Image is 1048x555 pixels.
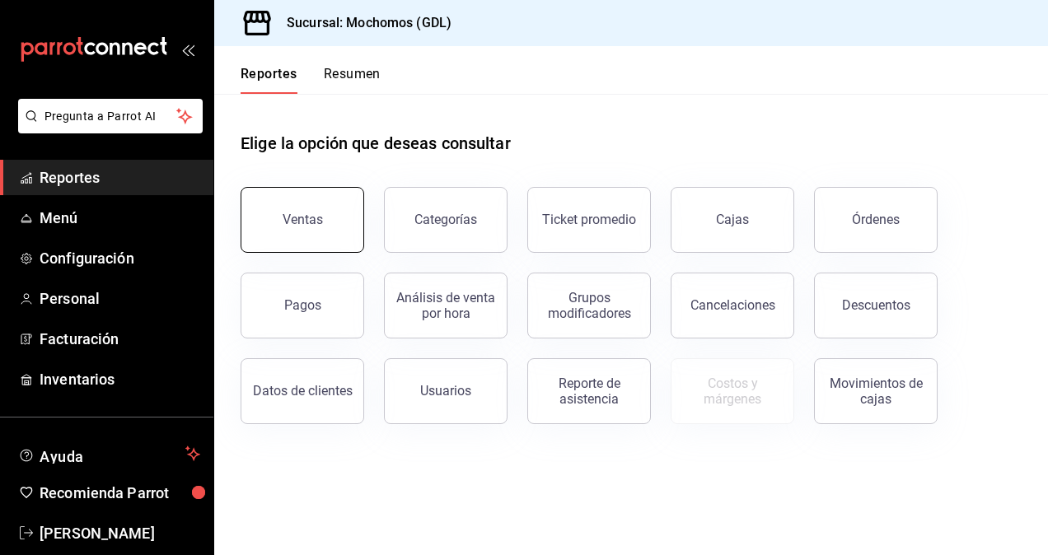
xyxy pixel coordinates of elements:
h1: Elige la opción que deseas consultar [241,131,511,156]
span: Reportes [40,166,200,189]
button: Ticket promedio [527,187,651,253]
a: Pregunta a Parrot AI [12,119,203,137]
h3: Sucursal: Mochomos (GDL) [274,13,451,33]
span: Menú [40,207,200,229]
span: Pregunta a Parrot AI [44,108,177,125]
span: [PERSON_NAME] [40,522,200,544]
div: Costos y márgenes [681,375,784,407]
div: Análisis de venta por hora [395,290,497,321]
button: Órdenes [814,187,938,253]
span: Ayuda [40,444,179,464]
button: Movimientos de cajas [814,358,938,424]
div: Reporte de asistencia [538,375,640,407]
button: Análisis de venta por hora [384,273,508,338]
button: Categorías [384,187,508,253]
button: Datos de clientes [241,358,364,424]
div: Grupos modificadores [538,290,640,321]
div: Descuentos [842,297,910,313]
div: Cajas [716,210,750,230]
div: Ticket promedio [542,212,636,227]
a: Cajas [671,187,794,253]
div: Datos de clientes [253,383,353,399]
div: Movimientos de cajas [825,375,927,407]
div: Pagos [284,297,321,313]
span: Inventarios [40,368,200,390]
button: Reporte de asistencia [527,358,651,424]
button: Pregunta a Parrot AI [18,99,203,133]
button: Usuarios [384,358,508,424]
button: Contrata inventarios para ver este reporte [671,358,794,424]
button: Ventas [241,187,364,253]
button: Resumen [324,66,381,94]
span: Configuración [40,247,200,269]
button: open_drawer_menu [181,43,194,56]
button: Reportes [241,66,297,94]
span: Facturación [40,328,200,350]
div: Categorías [414,212,477,227]
button: Grupos modificadores [527,273,651,338]
div: navigation tabs [241,66,381,94]
button: Descuentos [814,273,938,338]
div: Ventas [283,212,323,227]
span: Recomienda Parrot [40,482,200,504]
div: Órdenes [852,212,900,227]
button: Pagos [241,273,364,338]
button: Cancelaciones [671,273,794,338]
div: Cancelaciones [690,297,775,313]
span: Personal [40,287,200,310]
div: Usuarios [420,383,471,399]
